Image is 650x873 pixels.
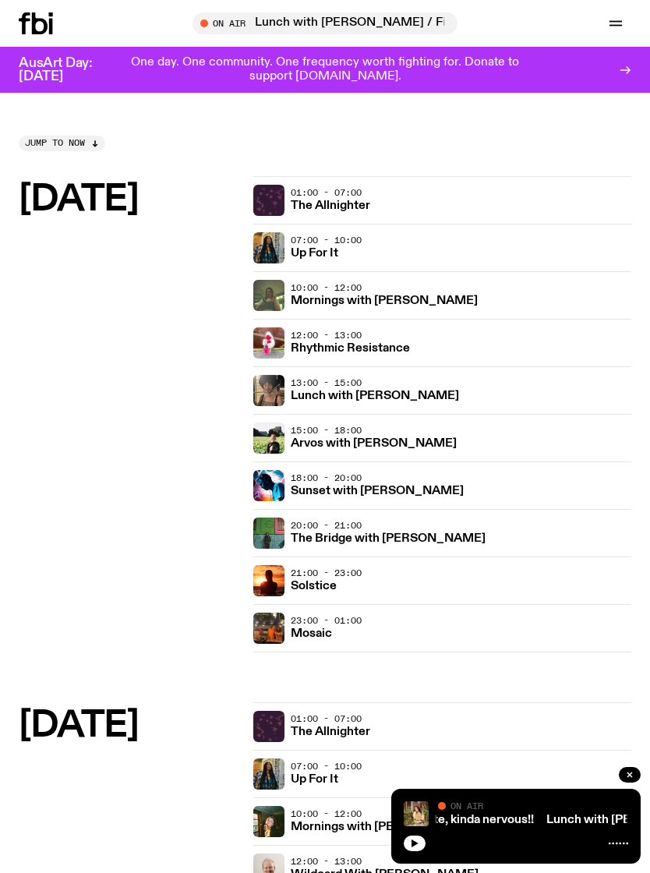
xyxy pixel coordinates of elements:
h3: AusArt Day: [DATE] [19,57,118,83]
span: 07:00 - 10:00 [291,760,362,772]
span: 01:00 - 07:00 [291,186,362,199]
span: 12:00 - 13:00 [291,855,362,868]
span: 10:00 - 12:00 [291,281,362,294]
span: 07:00 - 10:00 [291,234,362,246]
a: Mornings with [PERSON_NAME] [291,818,478,833]
a: Up For It [291,771,338,786]
h3: Arvos with [PERSON_NAME] [291,438,457,450]
span: 10:00 - 12:00 [291,808,362,820]
img: Ify - a Brown Skin girl with black braided twists, looking up to the side with her tongue stickin... [253,232,284,263]
h3: Up For It [291,774,338,786]
a: Lunch with [PERSON_NAME] [291,387,459,402]
h3: Mosaic [291,628,332,640]
h3: Up For It [291,248,338,260]
img: Bri is smiling and wearing a black t-shirt. She is standing in front of a lush, green field. Ther... [253,422,284,454]
a: The Allnighter [291,723,370,738]
img: Tommy and Jono Playing at a fundraiser for Palestine [253,613,284,644]
span: 23:00 - 01:00 [291,614,362,627]
img: Attu crouches on gravel in front of a brown wall. They are wearing a white fur coat with a hood, ... [253,327,284,359]
span: 20:00 - 21:00 [291,519,362,532]
h3: Mornings with [PERSON_NAME] [291,822,478,833]
img: A girl standing in the ocean as waist level, staring into the rise of the sun. [253,565,284,596]
span: On Air [450,801,483,811]
h3: Mornings with [PERSON_NAME] [291,295,478,307]
button: Jump to now [19,136,105,151]
span: Jump to now [25,139,85,147]
span: 21:00 - 23:00 [291,567,362,579]
a: Rhythmic Resistance [291,340,410,355]
a: Arvos with [PERSON_NAME] [291,435,457,450]
a: The Allnighter [291,197,370,212]
a: Up For It [291,245,338,260]
p: One day. One community. One frequency worth fighting for. Donate to support [DOMAIN_NAME]. [131,56,519,83]
h3: The Bridge with [PERSON_NAME] [291,533,486,545]
img: Ify - a Brown Skin girl with black braided twists, looking up to the side with her tongue stickin... [253,758,284,790]
h3: Solstice [291,581,337,592]
a: Lunch with [PERSON_NAME] / First date, kinda nervous!! [214,814,534,826]
h3: Lunch with [PERSON_NAME] [291,391,459,402]
h3: Rhythmic Resistance [291,343,410,355]
h3: Sunset with [PERSON_NAME] [291,486,464,497]
h2: [DATE] [19,709,241,744]
img: Simon Caldwell stands side on, looking downwards. He has headphones on. Behind him is a brightly ... [253,470,284,501]
a: Mornings with [PERSON_NAME] [291,292,478,307]
span: 18:00 - 20:00 [291,472,362,484]
h2: [DATE] [19,182,241,217]
button: On AirLunch with [PERSON_NAME] / First date, kinda nervous!! [193,12,457,34]
img: Jim Kretschmer in a really cute outfit with cute braids, standing on a train holding up a peace s... [253,280,284,311]
a: Solstice [291,578,337,592]
img: Tanya is standing in front of plants and a brick fence on a sunny day. She is looking to the left... [404,801,429,826]
span: 12:00 - 13:00 [291,329,362,341]
span: 15:00 - 18:00 [291,424,362,436]
a: Mosaic [291,625,332,640]
h3: The Allnighter [291,200,370,212]
a: Sunset with [PERSON_NAME] [291,482,464,497]
h3: The Allnighter [291,726,370,738]
img: Amelia Sparke is wearing a black hoodie and pants, leaning against a blue, green and pink wall wi... [253,518,284,549]
span: 01:00 - 07:00 [291,712,362,725]
img: Freya smiles coyly as she poses for the image. [253,806,284,837]
a: The Bridge with [PERSON_NAME] [291,530,486,545]
span: 13:00 - 15:00 [291,376,362,389]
